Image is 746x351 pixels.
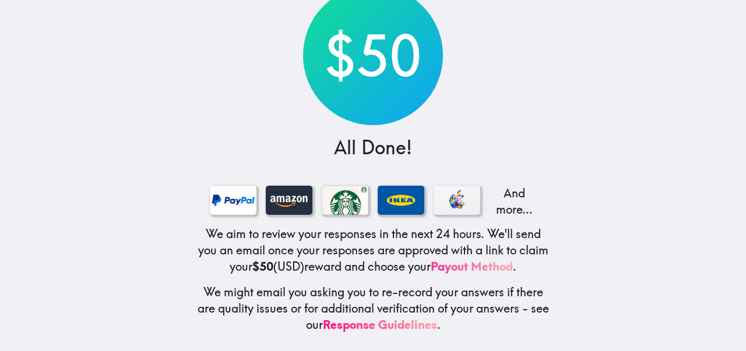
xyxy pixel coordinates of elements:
[196,284,550,333] h5: We might email you asking you to re-record your answers if there are quality issues or for additi...
[252,259,273,274] b: $50
[323,317,437,332] a: Response Guidelines
[490,185,536,218] p: And more...
[431,259,513,274] a: Payout Method
[196,226,550,275] h5: We aim to review your responses in the next 24 hours. We'll send you an email once your responses...
[334,134,412,161] h3: All Done!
